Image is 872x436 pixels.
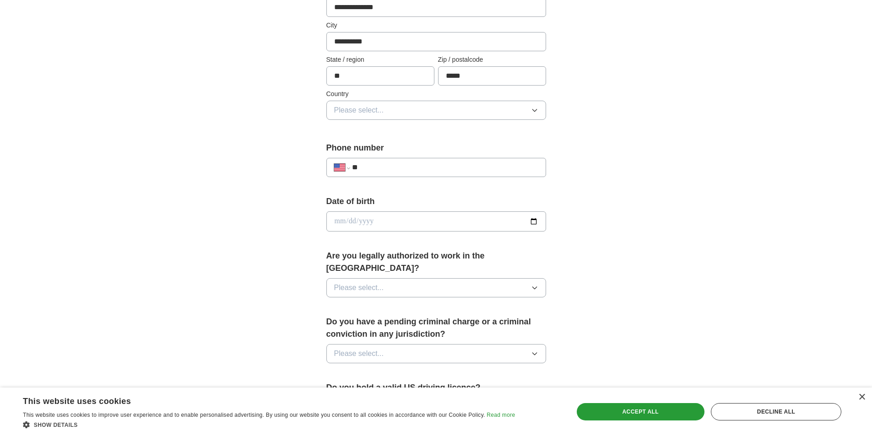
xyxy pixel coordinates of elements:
[438,55,546,65] label: Zip / postalcode
[858,394,865,401] div: Close
[326,250,546,275] label: Are you legally authorized to work in the [GEOGRAPHIC_DATA]?
[326,21,546,30] label: City
[326,142,546,154] label: Phone number
[334,282,384,293] span: Please select...
[34,422,78,428] span: Show details
[487,412,515,418] a: Read more, opens a new window
[23,412,485,418] span: This website uses cookies to improve user experience and to enable personalised advertising. By u...
[326,101,546,120] button: Please select...
[326,89,546,99] label: Country
[577,403,704,420] div: Accept all
[23,393,492,407] div: This website uses cookies
[326,316,546,340] label: Do you have a pending criminal charge or a criminal conviction in any jurisdiction?
[23,420,515,429] div: Show details
[326,344,546,363] button: Please select...
[326,55,434,65] label: State / region
[326,382,546,394] label: Do you hold a valid US driving licence?
[334,348,384,359] span: Please select...
[326,195,546,208] label: Date of birth
[334,105,384,116] span: Please select...
[711,403,841,420] div: Decline all
[326,278,546,297] button: Please select...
